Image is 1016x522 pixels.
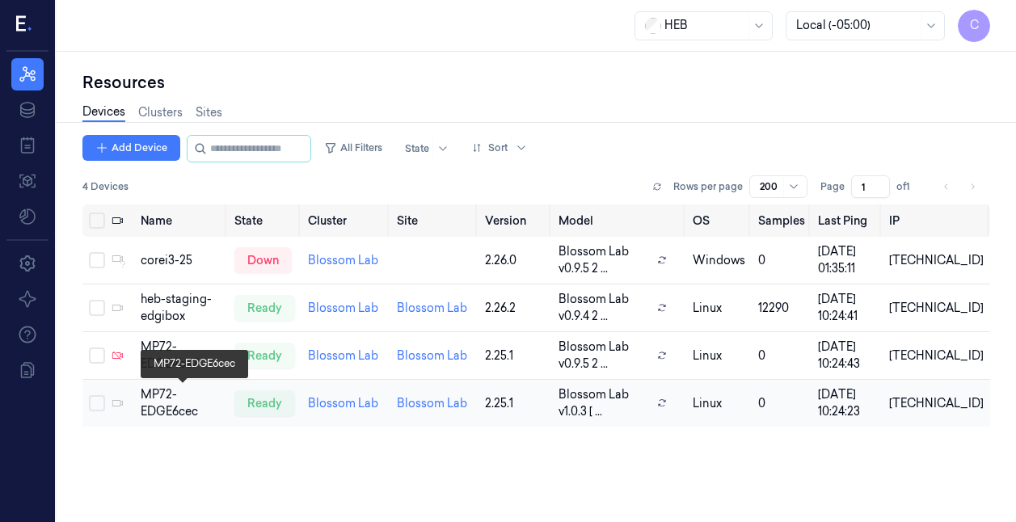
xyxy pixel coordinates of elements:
[559,386,650,420] span: Blossom Lab v1.0.3 [ ...
[889,395,984,412] div: [TECHNICAL_ID]
[485,300,546,317] div: 2.26.2
[552,204,686,237] th: Model
[134,204,228,237] th: Name
[234,295,295,321] div: ready
[141,386,221,420] div: MP72-EDGE6cec
[82,135,180,161] button: Add Device
[397,301,467,315] a: Blossom Lab
[397,348,467,363] a: Blossom Lab
[935,175,984,198] nav: pagination
[89,395,105,411] button: Select row
[818,243,876,277] div: [DATE] 01:35:11
[883,204,990,237] th: IP
[89,252,105,268] button: Select row
[818,291,876,325] div: [DATE] 10:24:41
[82,71,990,94] div: Resources
[758,252,805,269] div: 0
[141,291,221,325] div: heb-staging-edgibox
[818,339,876,373] div: [DATE] 10:24:43
[82,179,129,194] span: 4 Devices
[889,347,984,364] div: [TECHNICAL_ID]
[958,10,990,42] button: C
[89,347,105,364] button: Select row
[673,179,743,194] p: Rows per page
[758,347,805,364] div: 0
[686,204,752,237] th: OS
[228,204,301,237] th: State
[758,300,805,317] div: 12290
[308,301,378,315] a: Blossom Lab
[89,300,105,316] button: Select row
[308,396,378,410] a: Blossom Lab
[559,243,651,277] span: Blossom Lab v0.9.5 2 ...
[301,204,390,237] th: Cluster
[485,347,546,364] div: 2.25.1
[478,204,552,237] th: Version
[693,300,745,317] p: linux
[559,339,651,373] span: Blossom Lab v0.9.5 2 ...
[308,348,378,363] a: Blossom Lab
[693,395,745,412] p: linux
[390,204,479,237] th: Site
[818,386,876,420] div: [DATE] 10:24:23
[196,104,222,121] a: Sites
[141,252,221,269] div: corei3-25
[89,213,105,229] button: Select all
[485,252,546,269] div: 2.26.0
[397,396,467,410] a: Blossom Lab
[234,247,292,273] div: down
[896,179,922,194] span: of 1
[234,343,295,368] div: ready
[318,135,389,161] button: All Filters
[485,395,546,412] div: 2.25.1
[693,252,745,269] p: windows
[559,291,651,325] span: Blossom Lab v0.9.4 2 ...
[812,204,883,237] th: Last Ping
[308,253,378,267] a: Blossom Lab
[889,252,984,269] div: [TECHNICAL_ID]
[889,300,984,317] div: [TECHNICAL_ID]
[693,347,745,364] p: linux
[82,103,125,122] a: Devices
[820,179,845,194] span: Page
[138,104,183,121] a: Clusters
[234,390,295,416] div: ready
[752,204,812,237] th: Samples
[141,339,221,373] div: MP72-EDGE4ba7
[758,395,805,412] div: 0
